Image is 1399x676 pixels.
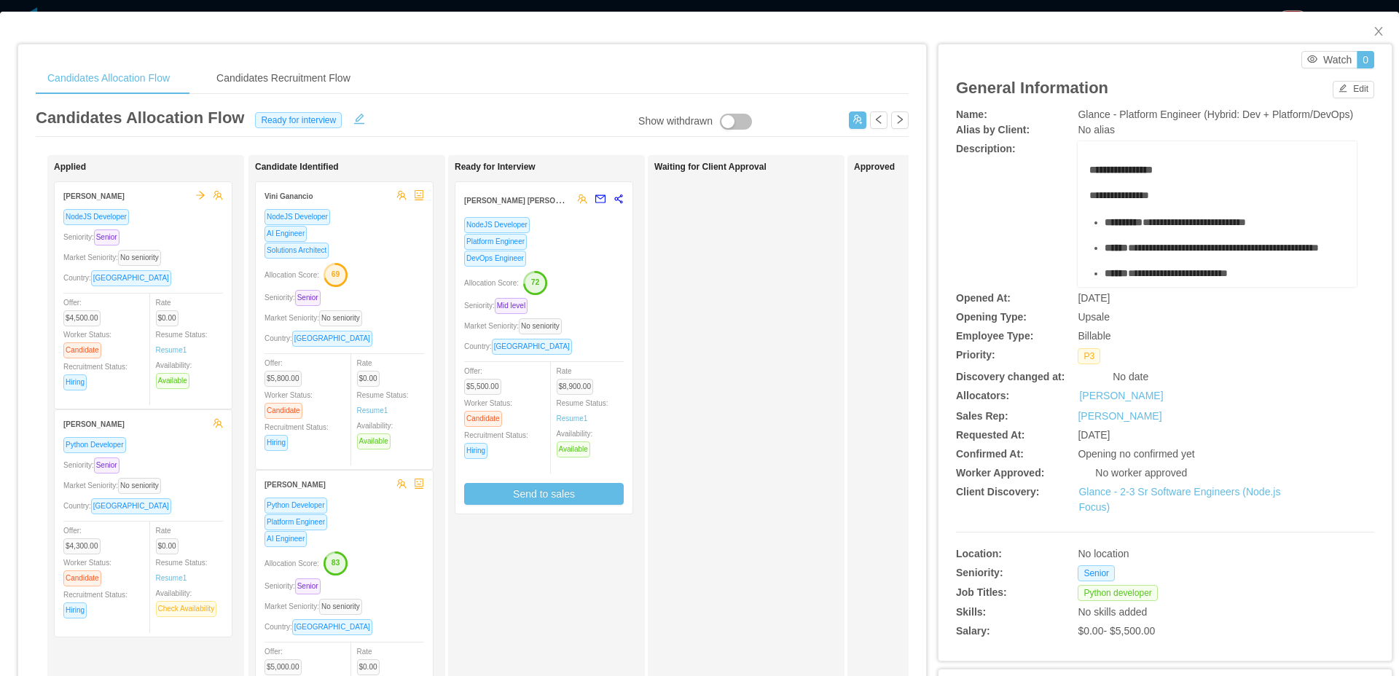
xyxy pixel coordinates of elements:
[264,371,302,387] span: $5,800.00
[63,209,129,225] span: NodeJS Developer
[63,274,177,282] span: Country:
[357,648,385,671] span: Rate
[264,559,319,567] span: Allocation Score:
[956,371,1065,382] b: Discovery changed at:
[63,591,128,614] span: Recruitment Status:
[264,498,327,514] span: Python Developer
[319,551,348,574] button: 83
[464,411,502,427] span: Candidate
[577,194,587,204] span: team
[956,567,1003,578] b: Seniority:
[213,190,223,200] span: team
[654,162,858,173] h1: Waiting for Client Approval
[205,62,362,95] div: Candidates Recruitment Flow
[956,586,1007,598] b: Job Titles:
[1089,162,1346,308] div: rdw-editor
[396,190,407,200] span: team
[63,602,87,618] span: Hiring
[464,379,501,395] span: $5,500.00
[1078,606,1147,618] span: No skills added
[264,209,330,225] span: NodeJS Developer
[156,361,195,385] span: Availability:
[118,250,161,266] span: No seniority
[464,342,578,350] span: Country:
[264,334,378,342] span: Country:
[54,162,258,173] h1: Applied
[264,359,307,382] span: Offer:
[357,371,380,387] span: $0.00
[870,111,887,129] button: icon: left
[956,330,1033,342] b: Employee Type:
[94,229,119,245] span: Senior
[63,461,125,469] span: Seniority:
[1078,410,1161,422] a: [PERSON_NAME]
[357,433,391,449] span: Available
[956,292,1011,304] b: Opened At:
[264,659,302,675] span: $5,000.00
[464,279,519,287] span: Allocation Score:
[557,399,608,422] span: Resume Status:
[1078,311,1110,323] span: Upsale
[557,379,594,395] span: $8,900.00
[531,278,540,286] text: 72
[264,481,326,489] strong: [PERSON_NAME]
[36,62,181,95] div: Candidates Allocation Flow
[1078,348,1100,364] span: P3
[63,482,167,490] span: Market Seniority:
[264,582,326,590] span: Seniority:
[63,310,101,326] span: $4,500.00
[638,114,713,130] div: Show withdrawn
[292,619,372,635] span: [GEOGRAPHIC_DATA]
[414,479,424,489] span: robot
[264,391,313,414] span: Worker Status:
[332,270,340,278] text: 69
[956,109,987,120] b: Name:
[464,234,527,250] span: Platform Engineer
[63,437,126,453] span: Python Developer
[1113,371,1148,382] span: No date
[854,162,1058,173] h1: Approved
[63,192,125,200] strong: [PERSON_NAME]
[348,110,371,125] button: icon: edit
[357,422,396,445] span: Availability:
[63,253,167,262] span: Market Seniority:
[319,262,348,286] button: 69
[1078,546,1287,562] div: No location
[464,217,530,233] span: NodeJS Developer
[956,548,1002,559] b: Location:
[63,502,177,510] span: Country:
[956,429,1024,441] b: Requested At:
[414,190,424,200] span: robot
[464,194,589,205] strong: [PERSON_NAME] [PERSON_NAME]
[36,106,244,130] article: Candidates Allocation Flow
[63,570,101,586] span: Candidate
[557,413,588,424] a: Resume1
[1078,448,1194,460] span: Opening no confirmed yet
[264,623,378,631] span: Country:
[264,423,329,447] span: Recruitment Status:
[156,559,208,582] span: Resume Status:
[156,331,208,354] span: Resume Status:
[156,573,187,583] a: Resume1
[213,418,223,428] span: team
[1079,388,1163,404] a: [PERSON_NAME]
[557,430,596,453] span: Availability:
[956,467,1044,479] b: Worker Approved:
[464,367,507,390] span: Offer:
[264,294,326,302] span: Seniority:
[614,194,624,204] span: share-alt
[492,339,572,355] span: [GEOGRAPHIC_DATA]
[156,345,187,355] a: Resume1
[295,578,321,594] span: Senior
[264,648,307,671] span: Offer:
[956,76,1108,100] article: General Information
[464,322,568,330] span: Market Seniority:
[264,514,327,530] span: Platform Engineer
[464,399,512,422] span: Worker Status:
[94,457,119,473] span: Senior
[357,405,388,416] a: Resume1
[63,363,128,386] span: Recruitment Status:
[156,299,184,322] span: Rate
[464,483,624,505] button: Send to sales
[956,311,1027,323] b: Opening Type:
